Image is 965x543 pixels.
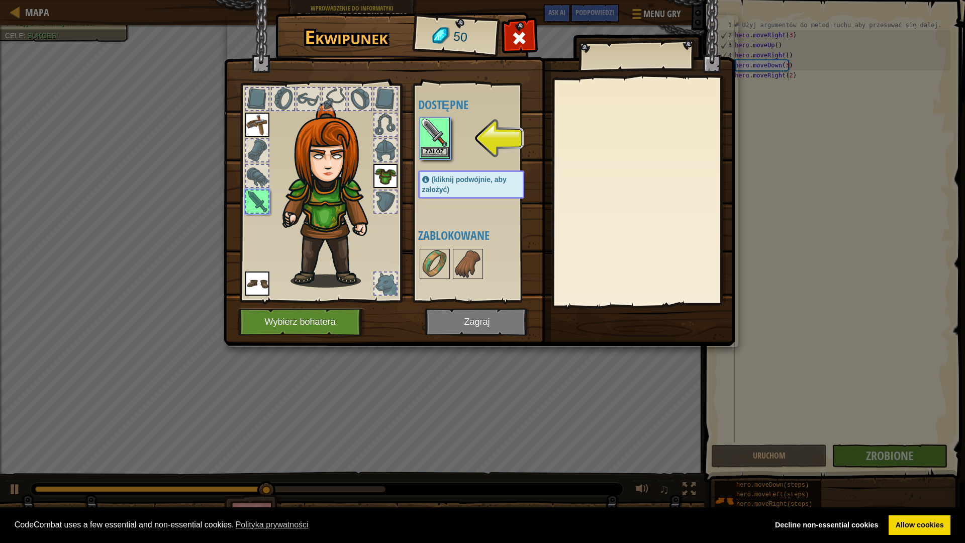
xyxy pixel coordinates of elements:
[278,103,386,288] img: hair_f2.png
[421,119,449,147] img: portrait.png
[238,308,365,336] button: Wybierz bohatera
[454,250,482,278] img: portrait.png
[418,229,544,242] h4: Zablokowane
[15,517,760,532] span: CodeCombat uses a few essential and non-essential cookies.
[889,515,950,535] a: allow cookies
[373,164,398,188] img: portrait.png
[422,175,507,194] span: (kliknij podwójnie, aby założyć)
[234,517,310,532] a: learn more about cookies
[768,515,885,535] a: deny cookies
[245,113,269,137] img: portrait.png
[452,28,468,47] span: 50
[421,250,449,278] img: portrait.png
[418,98,544,111] h4: Dostępne
[421,147,449,157] button: Załóż
[282,27,411,48] h1: Ekwipunek
[245,271,269,296] img: portrait.png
